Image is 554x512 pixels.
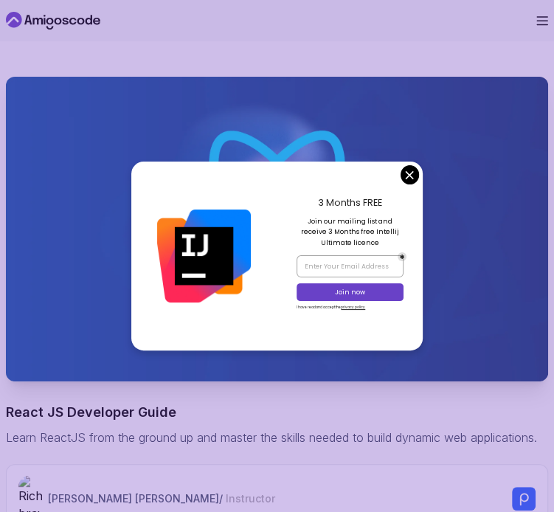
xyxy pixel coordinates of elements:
[6,429,548,446] p: Learn ReactJS from the ground up and master the skills needed to build dynamic web applications.
[6,77,548,381] img: reactjs-developer-guide_thumbnail
[226,492,275,505] span: Instructor
[48,491,275,506] p: [PERSON_NAME] [PERSON_NAME] /
[6,402,548,423] h1: React JS Developer Guide
[536,16,548,26] button: Open Menu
